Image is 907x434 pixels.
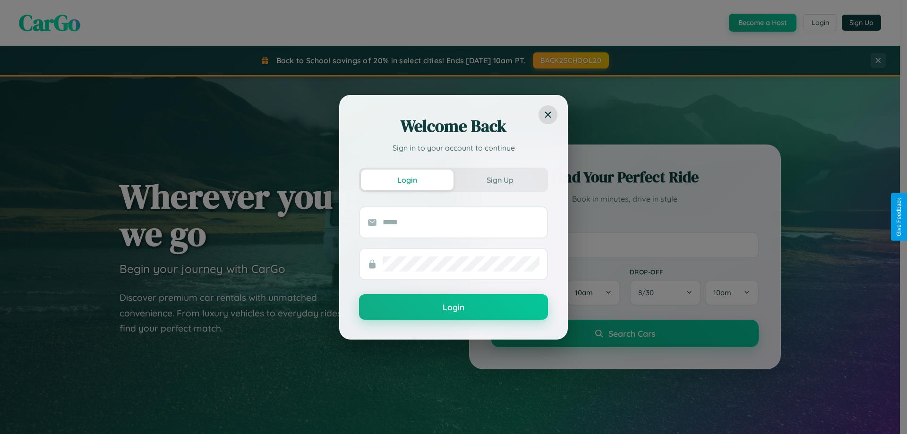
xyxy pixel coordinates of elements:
[453,170,546,190] button: Sign Up
[361,170,453,190] button: Login
[359,142,548,153] p: Sign in to your account to continue
[896,198,902,236] div: Give Feedback
[359,294,548,320] button: Login
[359,115,548,137] h2: Welcome Back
